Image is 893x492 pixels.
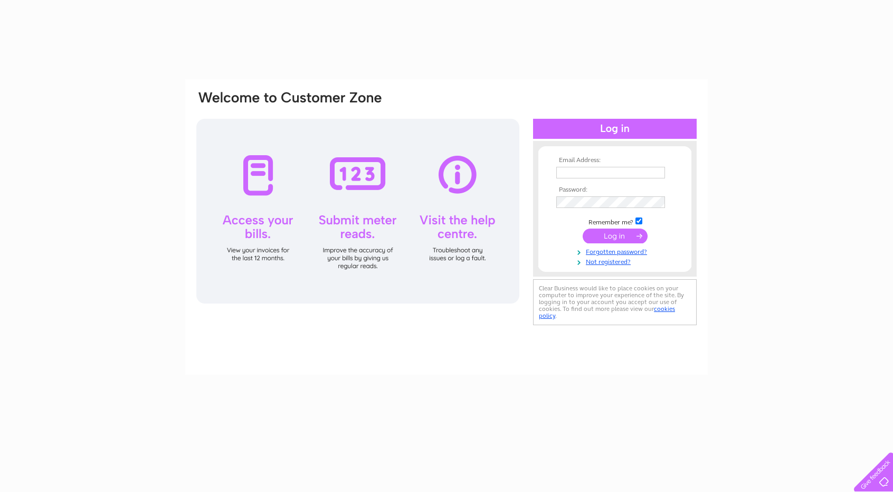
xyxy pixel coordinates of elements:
[533,279,697,325] div: Clear Business would like to place cookies on your computer to improve your experience of the sit...
[556,256,676,266] a: Not registered?
[583,229,648,243] input: Submit
[554,186,676,194] th: Password:
[554,216,676,226] td: Remember me?
[556,246,676,256] a: Forgotten password?
[554,157,676,164] th: Email Address:
[539,305,675,319] a: cookies policy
